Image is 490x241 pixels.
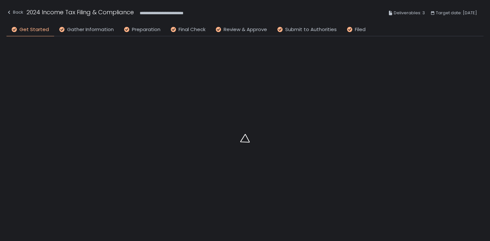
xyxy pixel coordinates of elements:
[355,26,366,33] span: Filed
[224,26,267,33] span: Review & Approve
[6,8,23,16] div: Back
[394,9,425,17] span: Deliverables: 3
[19,26,49,33] span: Get Started
[132,26,160,33] span: Preparation
[285,26,337,33] span: Submit to Authorities
[179,26,205,33] span: Final Check
[27,8,134,17] h1: 2024 Income Tax Filing & Compliance
[67,26,114,33] span: Gather Information
[6,8,23,18] button: Back
[436,9,477,17] span: Target date: [DATE]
